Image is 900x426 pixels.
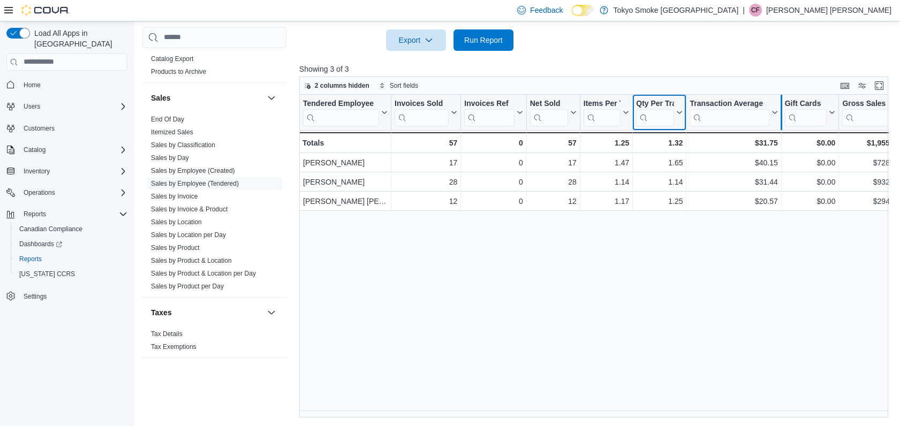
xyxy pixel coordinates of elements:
[151,180,239,187] a: Sales by Employee (Tendered)
[392,29,440,51] span: Export
[151,244,200,252] a: Sales by Product
[690,98,777,126] button: Transaction Average
[151,93,171,103] h3: Sales
[784,98,835,126] button: Gift Cards
[151,179,239,188] span: Sales by Employee (Tendered)
[2,99,132,114] button: Users
[151,128,193,136] a: Itemized Sales
[636,98,674,109] div: Qty Per Transaction
[2,207,132,222] button: Reports
[24,188,55,197] span: Operations
[19,240,62,248] span: Dashboards
[151,307,263,318] button: Taxes
[838,79,851,92] button: Keyboard shortcuts
[19,289,127,302] span: Settings
[583,136,629,149] div: 1.25
[19,255,42,263] span: Reports
[19,208,50,220] button: Reports
[464,176,523,188] div: 0
[19,186,59,199] button: Operations
[300,79,374,92] button: 2 columns hidden
[151,68,206,75] a: Products to Archive
[751,4,760,17] span: CF
[24,146,46,154] span: Catalog
[19,143,50,156] button: Catalog
[151,167,235,174] a: Sales by Employee (Created)
[2,185,132,200] button: Operations
[303,156,388,169] div: [PERSON_NAME]
[15,223,127,235] span: Canadian Compliance
[151,55,193,63] a: Catalog Export
[784,195,835,208] div: $0.00
[151,231,226,239] a: Sales by Location per Day
[151,283,224,290] a: Sales by Product per Day
[19,78,127,92] span: Home
[19,290,51,303] a: Settings
[151,218,202,226] a: Sales by Location
[395,176,457,188] div: 28
[784,156,835,169] div: $0.00
[386,29,446,51] button: Export
[151,330,183,338] a: Tax Details
[151,93,263,103] button: Sales
[21,5,70,16] img: Cova
[151,192,198,201] span: Sales by Invoice
[453,29,513,51] button: Run Report
[583,98,629,126] button: Items Per Transaction
[584,156,630,169] div: 1.47
[784,98,827,109] div: Gift Cards
[151,141,215,149] a: Sales by Classification
[749,4,762,17] div: Connor Fayant
[530,195,577,208] div: 12
[395,98,449,109] div: Invoices Sold
[11,222,132,237] button: Canadian Compliance
[530,156,577,169] div: 17
[19,100,127,113] span: Users
[530,176,577,188] div: 28
[2,164,132,179] button: Inventory
[19,186,127,199] span: Operations
[151,343,196,351] a: Tax Exemptions
[464,98,523,126] button: Invoices Ref
[636,98,683,126] button: Qty Per Transaction
[19,225,82,233] span: Canadian Compliance
[530,98,568,109] div: Net Sold
[842,98,891,109] div: Gross Sales
[265,92,278,104] button: Sales
[464,98,514,126] div: Invoices Ref
[151,154,189,162] a: Sales by Day
[151,116,184,123] a: End Of Day
[530,136,576,149] div: 57
[15,268,127,280] span: Washington CCRS
[390,81,418,90] span: Sort fields
[24,292,47,301] span: Settings
[303,176,388,188] div: [PERSON_NAME]
[303,98,379,109] div: Tendered Employee
[151,269,256,278] span: Sales by Product & Location per Day
[151,282,224,291] span: Sales by Product per Day
[30,28,127,49] span: Load All Apps in [GEOGRAPHIC_DATA]
[11,252,132,267] button: Reports
[19,208,127,220] span: Reports
[24,210,46,218] span: Reports
[464,136,523,149] div: 0
[842,195,900,208] div: $294.65
[15,253,127,265] span: Reports
[2,77,132,93] button: Home
[19,79,45,92] a: Home
[743,4,745,17] p: |
[395,98,457,126] button: Invoices Sold
[24,102,40,111] span: Users
[302,136,388,149] div: Totals
[395,98,449,126] div: Invoices Sold
[842,136,900,149] div: $1,955.91
[395,156,457,169] div: 17
[375,79,422,92] button: Sort fields
[583,98,621,126] div: Items Per Transaction
[784,136,835,149] div: $0.00
[15,268,79,280] a: [US_STATE] CCRS
[19,270,75,278] span: [US_STATE] CCRS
